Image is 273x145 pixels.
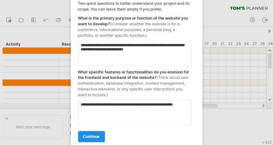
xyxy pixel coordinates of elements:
span: continue [83,134,100,139]
span: (Consider whether the website is for e-commerce, informational purposes, a personal blog, a portf... [78,21,182,38]
a: continue [78,131,105,142]
div: What specific features or functionalities do you envision for the frontend and backend of the web... [78,66,192,98]
div: What is the primary purpose or function of the website you want to develop? [78,12,192,38]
